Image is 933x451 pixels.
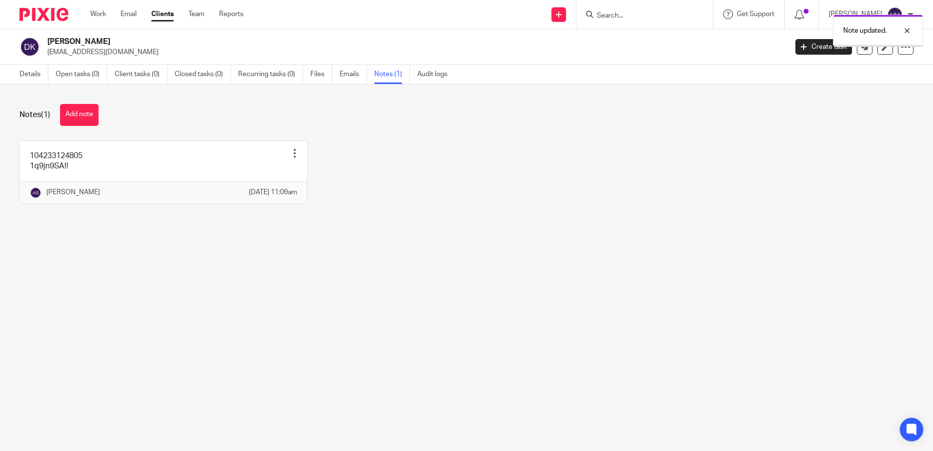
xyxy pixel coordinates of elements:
a: Work [90,9,106,19]
a: Details [20,65,48,84]
a: Email [121,9,137,19]
p: Note updated. [843,26,887,36]
button: Add note [60,104,99,126]
a: Reports [219,9,243,19]
p: [PERSON_NAME] [46,187,100,197]
a: Notes (1) [374,65,410,84]
img: svg%3E [20,37,40,57]
a: Files [310,65,332,84]
a: Audit logs [417,65,455,84]
h2: [PERSON_NAME] [47,37,634,47]
a: Create task [795,39,852,55]
p: [DATE] 11:09am [249,187,297,197]
img: Pixie [20,8,68,21]
a: Emails [340,65,367,84]
a: Team [188,9,204,19]
img: svg%3E [30,187,41,199]
a: Open tasks (0) [56,65,107,84]
a: Clients [151,9,174,19]
a: Client tasks (0) [115,65,167,84]
span: (1) [41,111,50,119]
h1: Notes [20,110,50,120]
a: Closed tasks (0) [175,65,231,84]
img: svg%3E [887,7,903,22]
p: [EMAIL_ADDRESS][DOMAIN_NAME] [47,47,781,57]
a: Recurring tasks (0) [238,65,303,84]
